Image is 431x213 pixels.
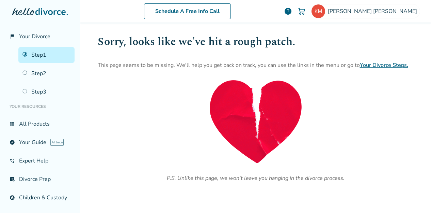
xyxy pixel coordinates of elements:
[19,33,50,40] span: Your Divorce
[18,84,75,100] a: Step3
[207,80,305,163] img: 404
[98,33,414,50] h1: Sorry, looks like we've hit a rough patch.
[18,47,75,63] a: Step1
[5,153,75,169] a: phone_in_talkExpert Help
[298,7,306,15] img: Cart
[5,100,75,113] li: Your Resources
[10,121,15,127] span: view_list
[10,34,15,39] span: flag_2
[360,61,408,69] a: Your Divorce Steps.
[284,7,292,15] a: help
[5,190,75,205] a: account_childChildren & Custody
[10,195,15,200] span: account_child
[5,116,75,132] a: view_listAll Products
[5,171,75,187] a: list_alt_checkDivorce Prep
[98,61,414,69] p: This page seems to be missing. We'll help you get back on track, you can use the links in the men...
[18,66,75,81] a: Step2
[98,174,414,182] p: P.S. Unlike this page, we won't leave you hanging in the divorce process.
[10,140,15,145] span: explore
[144,3,231,19] a: Schedule A Free Info Call
[312,4,325,18] img: peaceluvnkp@yahoo.com
[5,134,75,150] a: exploreYour GuideAI beta
[5,29,75,44] a: flag_2Your Divorce
[10,176,15,182] span: list_alt_check
[328,8,420,15] span: [PERSON_NAME] [PERSON_NAME]
[10,158,15,164] span: phone_in_talk
[50,139,64,146] span: AI beta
